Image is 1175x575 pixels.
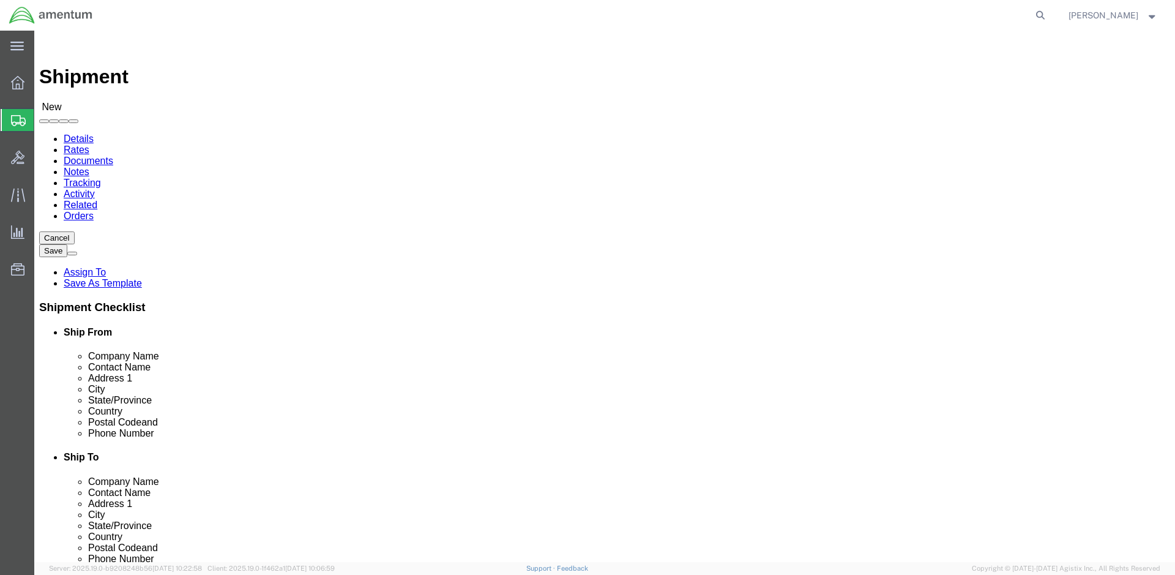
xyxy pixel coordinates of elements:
[1068,8,1158,23] button: [PERSON_NAME]
[972,563,1160,574] span: Copyright © [DATE]-[DATE] Agistix Inc., All Rights Reserved
[1069,9,1138,22] span: David Cheesman
[557,565,588,572] a: Feedback
[49,565,202,572] span: Server: 2025.19.0-b9208248b56
[285,565,335,572] span: [DATE] 10:06:59
[152,565,202,572] span: [DATE] 10:22:58
[34,31,1175,562] iframe: FS Legacy Container
[526,565,557,572] a: Support
[207,565,335,572] span: Client: 2025.19.0-1f462a1
[9,6,93,24] img: logo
